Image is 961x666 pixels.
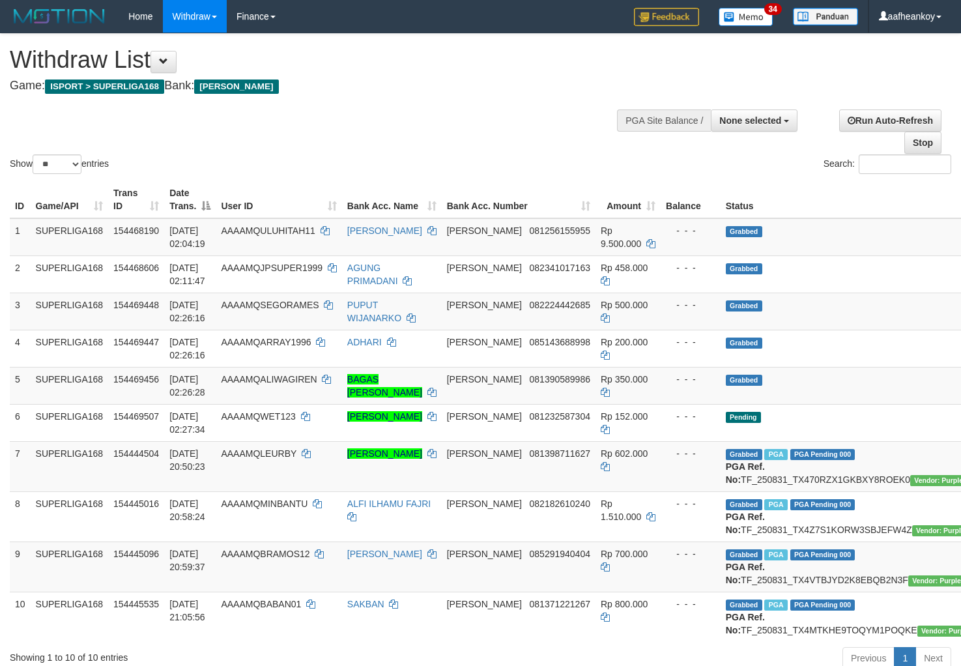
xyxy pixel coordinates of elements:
div: PGA Site Balance / [617,109,711,132]
a: AGUNG PRIMADANI [347,263,398,286]
span: Copy 082182610240 to clipboard [530,499,590,509]
span: AAAAMQALIWAGIREN [221,374,317,384]
span: None selected [719,115,781,126]
span: [PERSON_NAME] [194,80,278,94]
span: 154469447 [113,337,159,347]
span: Grabbed [726,600,762,611]
div: - - - [666,497,715,510]
span: 154469448 [113,300,159,310]
a: Run Auto-Refresh [839,109,941,132]
span: Pending [726,412,761,423]
a: SAKBAN [347,599,384,609]
b: PGA Ref. No: [726,612,765,635]
td: 10 [10,592,31,642]
span: 154445535 [113,599,159,609]
label: Show entries [10,154,109,174]
h4: Game: Bank: [10,80,627,93]
td: 9 [10,542,31,592]
span: [PERSON_NAME] [447,549,522,559]
a: ALFI ILHAMU FAJRI [347,499,431,509]
th: User ID: activate to sort column ascending [216,181,341,218]
td: SUPERLIGA168 [31,542,109,592]
td: 8 [10,491,31,542]
td: 4 [10,330,31,367]
span: [DATE] 02:04:19 [169,225,205,249]
span: Copy 081232587304 to clipboard [530,411,590,422]
span: 154468190 [113,225,159,236]
button: None selected [711,109,797,132]
div: - - - [666,373,715,386]
span: AAAAMQBABAN01 [221,599,301,609]
span: Rp 700.000 [601,549,648,559]
th: ID [10,181,31,218]
span: [DATE] 02:26:16 [169,300,205,323]
td: 2 [10,255,31,293]
span: PGA Pending [790,449,855,460]
span: [PERSON_NAME] [447,448,522,459]
span: Rp 350.000 [601,374,648,384]
span: Marked by aafounsreynich [764,449,787,460]
span: [PERSON_NAME] [447,374,522,384]
div: Showing 1 to 10 of 10 entries [10,646,391,664]
span: [DATE] 02:11:47 [169,263,205,286]
td: SUPERLIGA168 [31,491,109,542]
img: Button%20Memo.svg [719,8,773,26]
span: PGA Pending [790,499,855,510]
a: BAGAS [PERSON_NAME] [347,374,422,398]
label: Search: [824,154,951,174]
span: Grabbed [726,499,762,510]
span: [PERSON_NAME] [447,411,522,422]
div: - - - [666,261,715,274]
span: 154468606 [113,263,159,273]
span: Marked by aafheankoy [764,549,787,560]
span: [PERSON_NAME] [447,499,522,509]
a: [PERSON_NAME] [347,225,422,236]
span: Copy 081256155955 to clipboard [530,225,590,236]
div: - - - [666,447,715,460]
span: Copy 081390589986 to clipboard [530,374,590,384]
span: Grabbed [726,449,762,460]
td: SUPERLIGA168 [31,592,109,642]
span: Rp 800.000 [601,599,648,609]
h1: Withdraw List [10,47,627,73]
td: SUPERLIGA168 [31,330,109,367]
td: 7 [10,441,31,491]
a: Stop [904,132,941,154]
span: AAAAMQMINBANTU [221,499,308,509]
span: Rp 9.500.000 [601,225,641,249]
span: Grabbed [726,263,762,274]
span: 34 [764,3,782,15]
td: 6 [10,404,31,441]
span: Grabbed [726,300,762,311]
td: SUPERLIGA168 [31,367,109,404]
span: AAAAMQARRAY1996 [221,337,311,347]
select: Showentries [33,154,81,174]
span: Copy 081371221267 to clipboard [530,599,590,609]
input: Search: [859,154,951,174]
span: Rp 458.000 [601,263,648,273]
div: - - - [666,224,715,237]
div: - - - [666,298,715,311]
span: AAAAMQBRAMOS12 [221,549,309,559]
td: SUPERLIGA168 [31,441,109,491]
span: 154469507 [113,411,159,422]
th: Balance [661,181,721,218]
span: Copy 082224442685 to clipboard [530,300,590,310]
span: [DATE] 20:50:23 [169,448,205,472]
span: [PERSON_NAME] [447,263,522,273]
th: Trans ID: activate to sort column ascending [108,181,164,218]
span: ISPORT > SUPERLIGA168 [45,80,164,94]
span: [PERSON_NAME] [447,225,522,236]
td: SUPERLIGA168 [31,218,109,256]
span: Copy 081398711627 to clipboard [530,448,590,459]
span: Rp 500.000 [601,300,648,310]
td: SUPERLIGA168 [31,293,109,330]
span: Grabbed [726,375,762,386]
span: Grabbed [726,338,762,349]
span: Rp 602.000 [601,448,648,459]
span: [PERSON_NAME] [447,599,522,609]
td: 3 [10,293,31,330]
span: 154445016 [113,499,159,509]
a: [PERSON_NAME] [347,411,422,422]
span: Rp 152.000 [601,411,648,422]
